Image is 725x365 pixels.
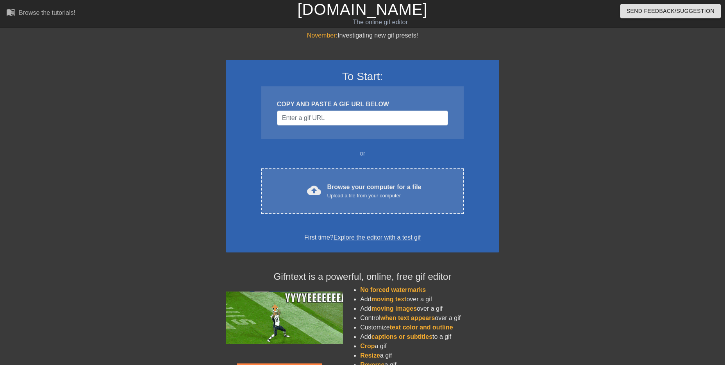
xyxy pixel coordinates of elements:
[236,70,489,83] h3: To Start:
[380,315,435,321] span: when text appears
[307,183,321,197] span: cloud_upload
[371,305,417,312] span: moving images
[360,323,499,332] li: Customize
[360,343,375,349] span: Crop
[360,352,380,359] span: Resize
[620,4,721,18] button: Send Feedback/Suggestion
[360,313,499,323] li: Control over a gif
[327,182,421,200] div: Browse your computer for a file
[226,271,499,283] h4: Gifntext is a powerful, online, free gif editor
[371,296,407,302] span: moving text
[307,32,337,39] span: November:
[371,333,432,340] span: captions or subtitles
[246,18,515,27] div: The online gif editor
[226,31,499,40] div: Investigating new gif presets!
[297,1,427,18] a: [DOMAIN_NAME]
[360,332,499,342] li: Add to a gif
[6,7,16,17] span: menu_book
[360,286,426,293] span: No forced watermarks
[6,7,75,20] a: Browse the tutorials!
[360,295,499,304] li: Add over a gif
[627,6,714,16] span: Send Feedback/Suggestion
[277,100,448,109] div: COPY AND PASTE A GIF URL BELOW
[246,149,479,158] div: or
[360,304,499,313] li: Add over a gif
[226,292,343,344] img: football_small.gif
[19,9,75,16] div: Browse the tutorials!
[277,111,448,125] input: Username
[236,233,489,242] div: First time?
[327,192,421,200] div: Upload a file from your computer
[360,342,499,351] li: a gif
[390,324,453,331] span: text color and outline
[334,234,421,241] a: Explore the editor with a test gif
[360,351,499,360] li: a gif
